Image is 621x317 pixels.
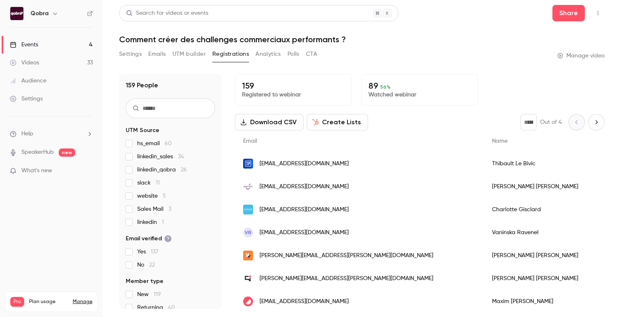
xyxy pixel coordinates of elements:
span: VR [245,229,251,236]
span: linkedin [137,218,164,226]
button: UTM builder [172,48,206,61]
span: [EMAIL_ADDRESS][DOMAIN_NAME] [260,228,349,237]
span: Returning [137,303,175,312]
div: Videos [10,59,39,67]
button: Share [552,5,585,21]
span: [EMAIL_ADDRESS][DOMAIN_NAME] [260,297,349,306]
span: linkedin_qobra [137,166,187,174]
button: Next page [588,114,605,130]
span: New [137,290,161,299]
h1: Comment créer des challenges commerciaux performants ? [119,34,605,44]
button: Create Lists [307,114,368,130]
span: 40 [168,305,175,310]
div: Events [10,41,38,49]
button: CTA [306,48,317,61]
span: Help [21,130,33,138]
span: Name [492,138,508,144]
span: 119 [154,292,161,297]
span: 60 [165,141,172,146]
a: SpeakerHub [21,148,54,157]
span: Email [243,138,257,144]
button: Analytics [255,48,281,61]
h6: Qobra [30,9,48,18]
div: Audience [10,77,46,85]
span: What's new [21,166,52,175]
img: trustpair.com [243,159,253,169]
span: Plan usage [29,299,68,305]
div: Search for videos or events [126,9,208,18]
span: slack [137,179,160,187]
img: spartes.fr [243,182,253,192]
span: 34 [178,154,184,160]
p: Registered to webinar [242,91,345,99]
span: 5 [163,193,166,199]
span: [EMAIL_ADDRESS][DOMAIN_NAME] [260,205,349,214]
span: hs_email [137,139,172,148]
span: No [137,261,155,269]
span: [EMAIL_ADDRESS][DOMAIN_NAME] [260,182,349,191]
img: Qobra [10,7,23,20]
span: 1 [162,219,164,225]
button: Settings [119,48,142,61]
p: 159 [242,81,345,91]
span: new [59,148,75,157]
img: getcontrast.io [243,296,253,306]
span: linkedin_sales [137,153,184,161]
button: Polls [287,48,299,61]
span: [PERSON_NAME][EMAIL_ADDRESS][PERSON_NAME][DOMAIN_NAME] [260,274,433,283]
span: 11 [156,180,160,186]
a: Manage [73,299,92,305]
button: Registrations [212,48,249,61]
span: 137 [151,249,159,255]
span: UTM Source [126,126,159,135]
span: Yes [137,248,159,256]
li: help-dropdown-opener [10,130,93,138]
p: Watched webinar [368,91,471,99]
span: Member type [126,277,163,285]
button: Emails [148,48,166,61]
img: sami.eco [243,251,253,260]
span: 3 [168,206,171,212]
span: [EMAIL_ADDRESS][DOMAIN_NAME] [260,160,349,168]
span: 22 [149,262,155,268]
span: Email verified [126,235,172,243]
a: Manage video [557,52,605,60]
span: Sales Mail [137,205,171,213]
span: website [137,192,166,200]
span: 56 % [380,84,391,90]
img: comet.team [243,205,253,214]
p: Out of 4 [540,118,562,126]
iframe: Noticeable Trigger [83,167,93,175]
p: 89 [368,81,471,91]
div: Settings [10,95,43,103]
button: Download CSV [235,114,304,130]
span: 26 [181,167,187,173]
span: Pro [10,297,24,307]
img: talkspirit.com [243,274,253,283]
h1: 159 People [126,80,158,90]
span: [PERSON_NAME][EMAIL_ADDRESS][PERSON_NAME][DOMAIN_NAME] [260,251,433,260]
